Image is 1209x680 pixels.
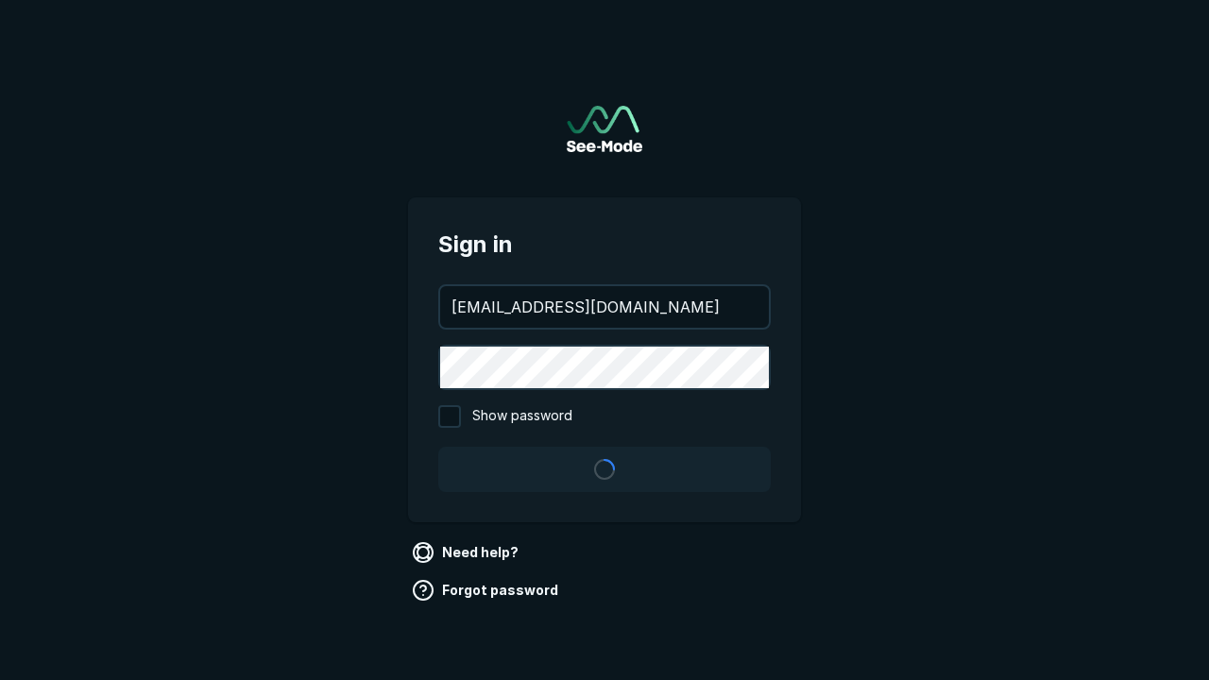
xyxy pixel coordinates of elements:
a: Go to sign in [567,106,642,152]
img: See-Mode Logo [567,106,642,152]
span: Show password [472,405,572,428]
a: Forgot password [408,575,566,605]
span: Sign in [438,228,771,262]
a: Need help? [408,537,526,568]
input: your@email.com [440,286,769,328]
